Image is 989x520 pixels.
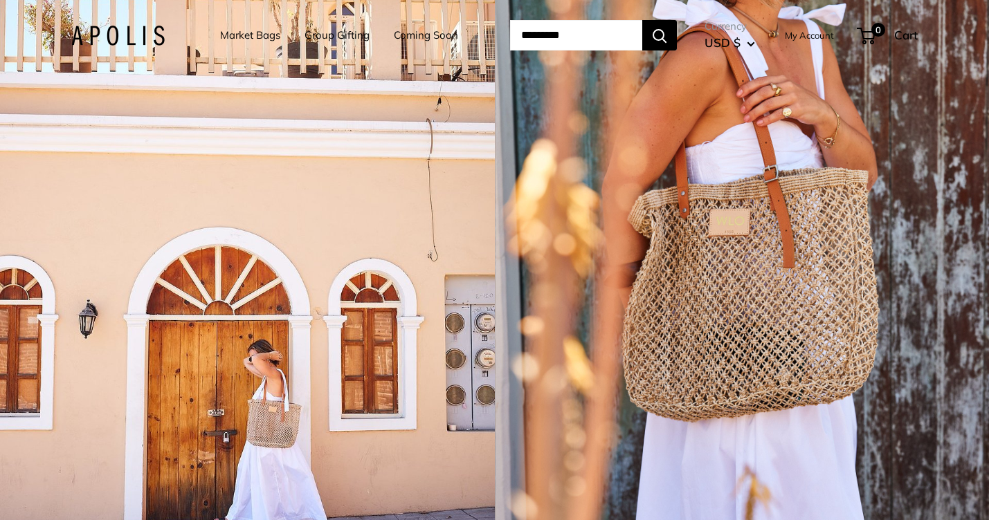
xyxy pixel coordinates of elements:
button: Search [642,20,677,50]
button: USD $ [705,32,755,54]
input: Search... [510,20,642,50]
span: Cart [894,28,918,42]
a: Group Gifting [305,26,370,45]
img: Apolis [71,26,165,46]
a: Coming Soon [394,26,458,45]
span: Currency [705,17,755,36]
a: Market Bags [220,26,280,45]
a: 0 Cart [858,24,918,46]
span: 0 [871,23,885,37]
span: USD $ [705,35,741,50]
a: My Account [785,27,834,44]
